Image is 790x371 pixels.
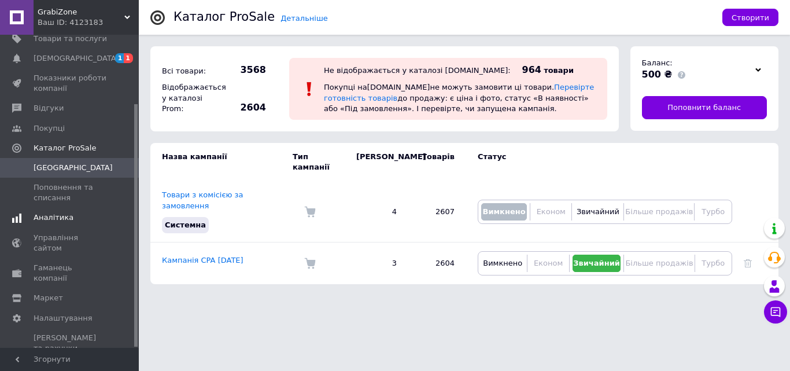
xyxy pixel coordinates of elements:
button: Звичайний [575,203,621,221]
span: Управління сайтом [34,233,107,254]
td: [PERSON_NAME] [345,143,408,181]
span: Маркет [34,293,63,303]
button: Економ [533,203,568,221]
button: Вимкнено [481,203,527,221]
div: Ваш ID: 4123183 [38,17,139,28]
button: Вимкнено [481,255,524,272]
span: Поповнити баланс [667,102,741,113]
button: Звичайний [573,255,621,272]
td: 3 [345,242,408,284]
span: Показники роботи компанії [34,73,107,94]
img: :exclamation: [301,80,318,98]
td: 4 [345,181,408,242]
span: 1 [124,53,133,63]
span: GrabiZone [38,7,124,17]
span: Звичайний [577,207,619,216]
td: Товарів [408,143,466,181]
a: Поповнити баланс [642,96,767,119]
span: Налаштування [34,313,93,324]
span: Гаманець компанії [34,263,107,284]
button: Турбо [697,203,729,221]
span: Більше продажів [625,259,693,267]
div: Всі товари: [159,63,223,79]
a: Кампанія CPA [DATE] [162,256,243,265]
span: [GEOGRAPHIC_DATA] [34,163,113,173]
a: Перевірте готовність товарів [324,83,594,102]
span: Покупці [34,123,65,134]
span: Турбо [702,207,725,216]
button: Більше продажів [627,203,691,221]
span: Аналітика [34,212,73,223]
a: Детальніше [280,14,328,23]
img: Комісія за замовлення [304,258,316,269]
span: 500 ₴ [642,69,673,80]
span: Поповнення та списання [34,182,107,203]
span: товари [544,66,574,75]
span: Створити [732,13,769,22]
a: Видалити [744,259,752,267]
span: Товари та послуги [34,34,107,44]
td: Статус [466,143,732,181]
span: Баланс: [642,58,673,67]
span: Відгуки [34,103,64,113]
span: Покупці на [DOMAIN_NAME] не можуть замовити ці товари. до продажу: є ціна і фото, статус «В наявн... [324,83,594,112]
img: Комісія за замовлення [304,206,316,218]
span: Звичайний [573,259,620,267]
span: Більше продажів [625,207,693,216]
span: Вимкнено [483,259,522,267]
span: Економ [534,259,563,267]
span: 1 [115,53,124,63]
span: 2604 [226,101,266,114]
span: [DEMOGRAPHIC_DATA] [34,53,119,64]
span: Системна [165,221,206,229]
span: Вимкнено [482,207,525,216]
button: Економ [530,255,566,272]
div: Каталог ProSale [173,11,275,23]
button: Чат з покупцем [764,300,787,324]
div: Відображається у каталозі Prom: [159,79,223,117]
span: Каталог ProSale [34,143,96,153]
span: 3568 [226,64,266,76]
div: Не відображається у каталозі [DOMAIN_NAME]: [324,66,511,75]
td: 2607 [408,181,466,242]
button: Турбо [698,255,729,272]
button: Більше продажів [627,255,691,272]
td: Тип кампанії [293,143,345,181]
span: Турбо [702,259,725,267]
td: Назва кампанії [150,143,293,181]
td: 2604 [408,242,466,284]
span: Економ [537,207,566,216]
span: 964 [522,64,541,75]
a: Товари з комісією за замовлення [162,190,243,210]
button: Створити [722,9,778,26]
